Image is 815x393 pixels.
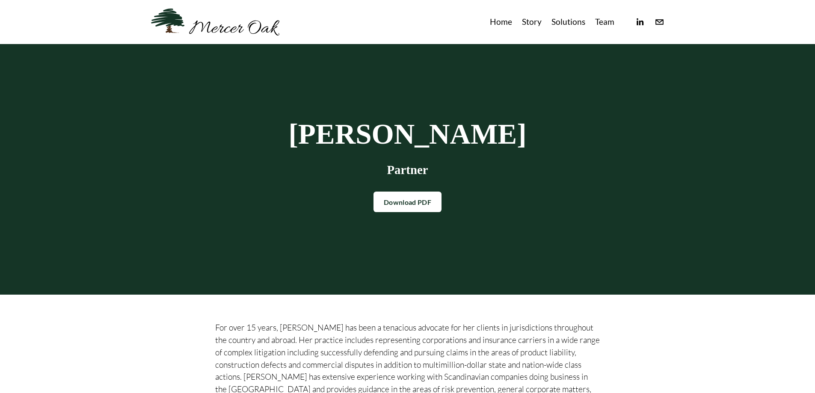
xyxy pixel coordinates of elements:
a: linkedin-unauth [635,17,645,27]
a: Home [490,15,512,29]
a: Team [595,15,614,29]
a: Download PDF [373,192,442,212]
a: Story [522,15,542,29]
h1: [PERSON_NAME] [215,119,600,149]
h3: Partner [215,163,600,177]
a: Solutions [551,15,585,29]
a: info@merceroaklaw.com [655,17,664,27]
